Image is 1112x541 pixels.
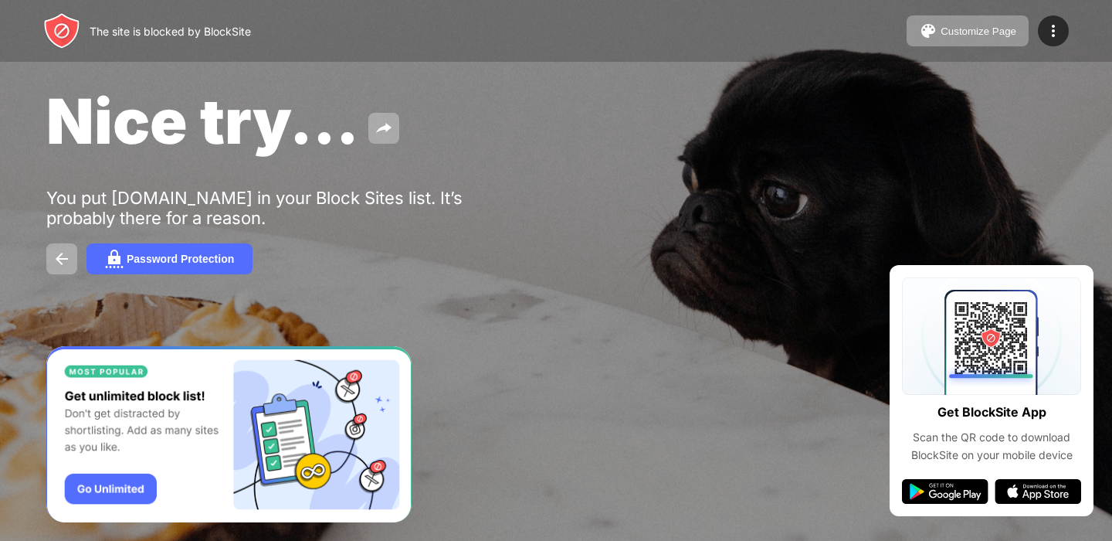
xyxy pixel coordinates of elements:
[90,25,251,38] div: The site is blocked by BlockSite
[995,479,1081,504] img: app-store.svg
[43,12,80,49] img: header-logo.svg
[53,250,71,268] img: back.svg
[902,429,1081,464] div: Scan the QR code to download BlockSite on your mobile device
[127,253,234,265] div: Password Protection
[46,346,412,523] iframe: Banner
[919,22,937,40] img: pallet.svg
[46,188,524,228] div: You put [DOMAIN_NAME] in your Block Sites list. It’s probably there for a reason.
[1044,22,1063,40] img: menu-icon.svg
[907,15,1029,46] button: Customize Page
[941,26,1016,37] div: Customize Page
[46,83,359,158] span: Nice try...
[86,243,253,274] button: Password Protection
[375,119,393,138] img: share.svg
[937,401,1046,424] div: Get BlockSite App
[902,479,988,504] img: google-play.svg
[105,250,124,268] img: password.svg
